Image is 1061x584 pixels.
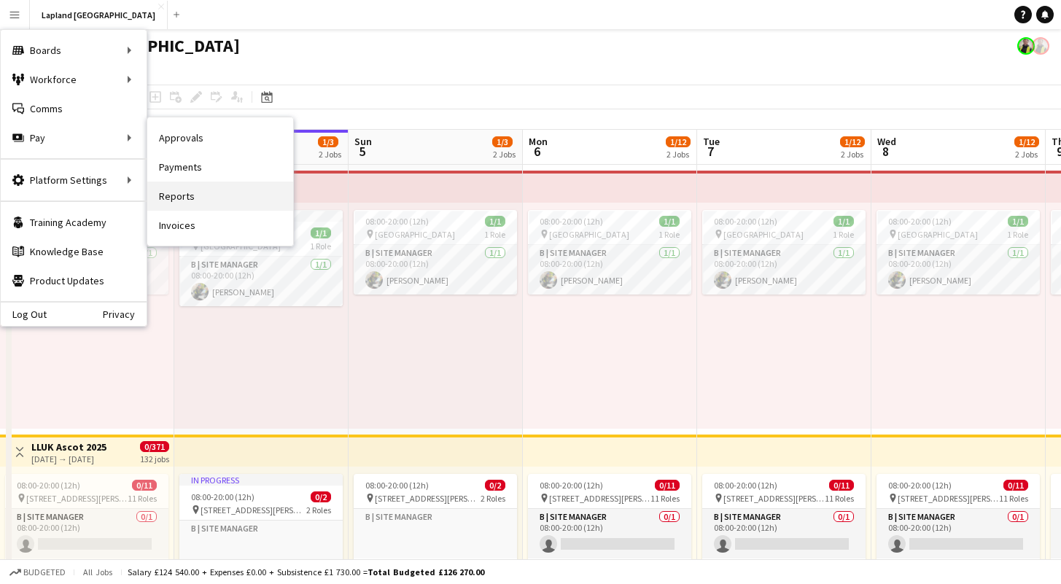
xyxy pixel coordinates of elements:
h3: LLUK Ascot 2025 [31,440,106,453]
span: 1/1 [659,216,680,227]
div: Pay [1,123,147,152]
span: Sun [354,135,372,148]
span: 1/1 [311,227,331,238]
span: 0/11 [655,480,680,491]
app-card-role: B | Site Manager1/108:00-20:00 (12h)[PERSON_NAME] [354,245,517,295]
span: 1/3 [492,136,513,147]
span: Tue [703,135,720,148]
span: 08:00-20:00 (12h) [365,480,429,491]
div: 2 Jobs [841,149,864,160]
div: Salary £124 540.00 + Expenses £0.00 + Subsistence £1 730.00 = [128,567,484,577]
span: 1 Role [310,241,331,252]
app-user-avatar: Oliver Kent [1017,37,1035,55]
a: Invoices [147,211,293,240]
span: [GEOGRAPHIC_DATA] [549,229,629,240]
span: 1/12 [666,136,691,147]
span: 8 [875,143,896,160]
span: 08:00-20:00 (12h) [714,216,777,227]
span: [STREET_ADDRESS][PERSON_NAME] [26,493,128,504]
span: Budgeted [23,567,66,577]
span: [STREET_ADDRESS][PERSON_NAME] [723,493,825,504]
span: 6 [526,143,548,160]
button: Budgeted [7,564,68,580]
a: Payments [147,152,293,182]
span: 08:00-20:00 (12h) [540,216,603,227]
span: 1 Role [833,229,854,240]
a: Approvals [147,123,293,152]
span: [STREET_ADDRESS][PERSON_NAME] [201,505,306,515]
app-card-role: B | Site Manager1/108:00-20:00 (12h)[PERSON_NAME] [877,245,1040,295]
span: 08:00-20:00 (12h) [540,480,603,491]
a: Knowledge Base [1,237,147,266]
span: 08:00-20:00 (12h) [365,216,429,227]
span: 1/12 [840,136,865,147]
span: 0/2 [485,480,505,491]
span: 7 [701,143,720,160]
app-card-role-placeholder: B | Site Manager [179,521,343,570]
app-card-role: B | Site Manager1/108:00-20:00 (12h)[PERSON_NAME] [702,245,866,295]
span: 2 Roles [481,493,505,504]
span: [STREET_ADDRESS][PERSON_NAME] [549,493,650,504]
div: 2 Jobs [666,149,690,160]
span: 08:00-20:00 (12h) [714,480,777,491]
span: 11 Roles [999,493,1028,504]
app-card-role: B | Site Manager0/108:00-20:00 (12h) [877,509,1040,558]
app-job-card: 08:00-20:00 (12h)1/1 [GEOGRAPHIC_DATA]1 RoleB | Site Manager1/108:00-20:00 (12h)[PERSON_NAME] [702,210,866,295]
app-card-role: B | Site Manager0/108:00-20:00 (12h) [528,509,691,558]
app-job-card: 08:00-20:00 (12h)1/1 [GEOGRAPHIC_DATA]1 RoleB | Site Manager1/108:00-20:00 (12h)[PERSON_NAME] [528,210,691,295]
a: Privacy [103,308,147,320]
span: 1 Role [1007,229,1028,240]
div: Platform Settings [1,166,147,195]
app-card-role: B | Site Manager1/108:00-20:00 (12h)[PERSON_NAME] [179,257,343,306]
div: 2 Jobs [319,149,341,160]
app-card-role-placeholder: B | Site Manager [354,509,517,558]
span: 5 [352,143,372,160]
a: Product Updates [1,266,147,295]
span: 0/2 [311,491,331,502]
span: 1/3 [318,136,338,147]
span: [GEOGRAPHIC_DATA] [723,229,804,240]
span: 0/11 [829,480,854,491]
a: Training Academy [1,208,147,237]
div: 2 Jobs [493,149,516,160]
span: 1 Role [484,229,505,240]
span: [GEOGRAPHIC_DATA] [375,229,455,240]
div: 2 Jobs [1015,149,1038,160]
span: 1/1 [1008,216,1028,227]
a: Log Out [1,308,47,320]
span: 11 Roles [650,493,680,504]
span: 1/1 [485,216,505,227]
span: [STREET_ADDRESS][PERSON_NAME] [898,493,999,504]
app-card-role: B | Site Manager0/108:00-20:00 (12h) [5,509,168,558]
div: 132 jobs [140,452,169,464]
span: 08:00-20:00 (12h) [191,491,254,502]
span: 11 Roles [128,493,157,504]
a: Comms [1,94,147,123]
span: [STREET_ADDRESS][PERSON_NAME] [375,493,481,504]
span: 0/11 [1003,480,1028,491]
app-job-card: In progress08:00-20:00 (12h)1/1 [GEOGRAPHIC_DATA]1 RoleB | Site Manager1/108:00-20:00 (12h)[PERSO... [179,210,343,306]
span: 08:00-20:00 (12h) [17,480,80,491]
span: 0/11 [132,480,157,491]
span: 0/371 [140,441,169,452]
span: [GEOGRAPHIC_DATA] [898,229,978,240]
div: Workforce [1,65,147,94]
span: All jobs [80,567,115,577]
app-job-card: 08:00-20:00 (12h)1/1 [GEOGRAPHIC_DATA]1 RoleB | Site Manager1/108:00-20:00 (12h)[PERSON_NAME] [877,210,1040,295]
span: Mon [529,135,548,148]
app-card-role: B | Site Manager1/108:00-20:00 (12h)[PERSON_NAME] [528,245,691,295]
button: Lapland [GEOGRAPHIC_DATA] [30,1,168,29]
a: Reports [147,182,293,211]
span: 1/1 [833,216,854,227]
span: 1 Role [658,229,680,240]
app-card-role: B | Site Manager0/108:00-20:00 (12h) [702,509,866,558]
app-job-card: 08:00-20:00 (12h)1/1 [GEOGRAPHIC_DATA]1 RoleB | Site Manager1/108:00-20:00 (12h)[PERSON_NAME] [354,210,517,295]
span: 08:00-20:00 (12h) [888,480,952,491]
app-user-avatar: Oliver Kent [1032,37,1049,55]
span: 1/12 [1014,136,1039,147]
span: Wed [877,135,896,148]
div: In progress [179,474,343,486]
